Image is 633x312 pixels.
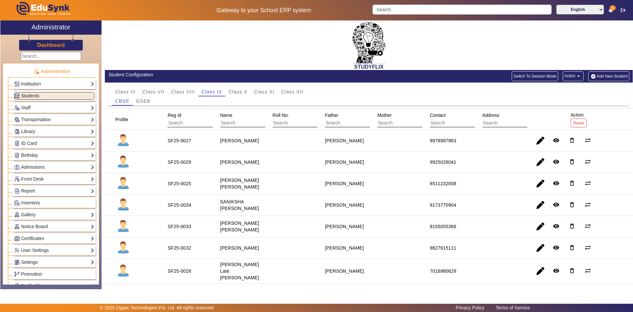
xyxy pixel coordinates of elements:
[575,73,582,80] mat-icon: arrow_drop_down
[220,221,259,232] staff-with-status: [PERSON_NAME] [PERSON_NAME]
[585,137,591,144] mat-icon: sync_alt
[553,137,559,144] mat-icon: remove_red_eye
[430,202,456,208] div: 9173770904
[220,159,259,165] staff-with-status: [PERSON_NAME]
[14,199,94,207] a: Inventory
[115,89,136,94] span: Class VI
[21,271,42,277] span: Promotion
[569,180,575,187] mat-icon: delete_outline
[220,113,232,118] span: Name
[553,223,559,229] mat-icon: remove_red_eye
[100,304,215,311] p: © 2025 Zipper Technologies Pvt. Ltd. All rights reserved.
[585,223,591,229] mat-icon: sync_alt
[167,202,191,208] div: SF25-0034
[585,201,591,208] mat-icon: sync_alt
[553,244,559,251] mat-icon: remove_red_eye
[167,119,226,127] input: Search
[15,200,19,205] img: Inventory.png
[220,119,279,127] input: Search
[273,113,289,118] span: Roll No.
[0,20,102,35] a: Administrator
[375,109,445,130] div: Mother
[14,92,94,100] a: Students
[430,113,446,118] span: Contact
[113,114,136,125] div: Profile
[21,200,40,205] span: Inventory
[428,109,497,130] div: Contact
[167,268,191,274] div: SF25-0026
[568,109,589,130] div: Action
[325,119,384,127] input: Search
[569,267,575,274] mat-icon: delete_outline
[165,109,235,130] div: Reg Id
[167,245,191,251] div: SF25-0032
[610,5,616,11] span: 1
[142,89,165,94] span: Class VII
[115,218,132,235] img: profile.png
[553,158,559,165] mat-icon: remove_red_eye
[105,64,633,70] h2: STUDYFLIX
[325,223,364,230] div: [PERSON_NAME]
[220,262,259,280] staff-with-status: [PERSON_NAME] Late [PERSON_NAME]
[108,71,365,78] div: Student Configuration
[325,113,338,118] span: Father
[33,69,39,75] img: Administration.png
[14,270,94,278] a: Promotion
[569,158,575,165] mat-icon: delete_outline
[115,175,132,192] img: profile.png
[136,99,151,103] span: GSEB
[167,137,191,144] div: SF25-0027
[585,158,591,165] mat-icon: sync_alt
[492,303,533,312] a: Terms of Service
[452,303,488,312] a: Privacy Policy
[588,71,629,81] button: Add New Student
[325,137,364,144] div: [PERSON_NAME]
[15,93,19,98] img: Students.png
[220,199,259,211] staff-with-status: SANIKSHA [PERSON_NAME]
[15,272,19,277] img: Branchoperations.png
[325,202,364,208] div: [PERSON_NAME]
[377,119,437,127] input: Search
[218,109,287,130] div: Name
[563,71,584,81] button: Action
[377,113,392,118] span: Mother
[585,180,591,187] mat-icon: sync_alt
[430,245,456,251] div: 9827615111
[220,245,259,251] staff-with-status: [PERSON_NAME]
[254,89,274,94] span: Class XI
[585,267,591,274] mat-icon: sync_alt
[430,159,456,165] div: 9925026041
[115,154,132,170] img: profile.png
[569,223,575,229] mat-icon: delete_outline
[430,268,456,274] div: 7016980629
[167,159,191,165] div: SF25-0029
[270,109,340,130] div: Roll No.
[569,201,575,208] mat-icon: delete_outline
[323,109,392,130] div: Father
[21,93,39,98] span: Students
[430,223,456,230] div: 8155055366
[590,74,597,79] img: add-new-student.png
[115,99,129,103] span: CBSE
[37,42,65,49] a: Dashboard
[281,89,303,94] span: Class XII
[553,201,559,208] mat-icon: remove_red_eye
[220,178,259,190] staff-with-status: [PERSON_NAME] [PERSON_NAME]
[162,7,366,14] h5: Gateway to your School ERP system
[228,89,247,94] span: Class X
[512,71,558,81] button: Switch To Session Mode
[430,180,456,187] div: 8511232008
[325,159,364,165] div: [PERSON_NAME]
[430,119,489,127] input: Search
[325,245,364,251] div: [PERSON_NAME]
[220,138,259,143] staff-with-status: [PERSON_NAME]
[32,23,71,31] h2: Administrator
[553,267,559,274] mat-icon: remove_red_eye
[201,89,222,94] span: Class IX
[482,119,541,127] input: Search
[373,5,551,15] input: Search
[571,119,587,127] button: Reset
[430,137,456,144] div: 9978987863
[8,68,96,75] p: Administration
